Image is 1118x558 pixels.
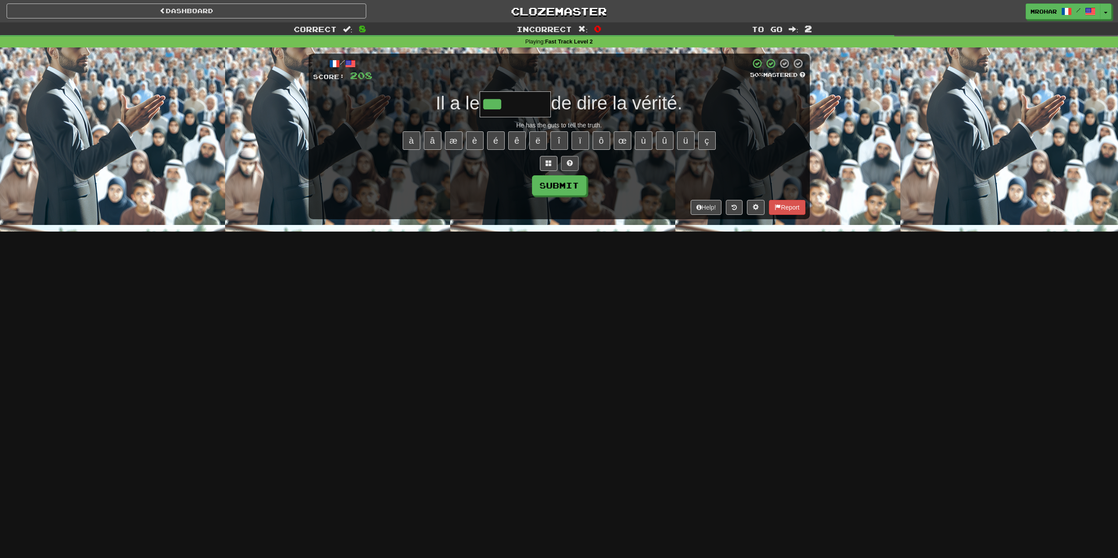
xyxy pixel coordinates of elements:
span: 2 [805,23,812,34]
button: ë [529,131,547,150]
span: 208 [350,70,372,81]
a: Dashboard [7,4,366,18]
button: Report [769,200,805,215]
div: / [313,58,372,69]
button: ü [677,131,695,150]
button: ô [593,131,610,150]
button: û [656,131,674,150]
button: ç [698,131,716,150]
button: Round history (alt+y) [726,200,743,215]
span: 50 % [750,71,763,78]
span: Incorrect [517,25,572,33]
div: Mastered [750,71,805,79]
button: Single letter hint - you only get 1 per sentence and score half the points! alt+h [561,156,579,171]
span: : [578,25,588,33]
button: ê [508,131,526,150]
span: Score: [313,73,345,80]
span: Il a le [436,93,480,113]
span: To go [752,25,783,33]
button: ù [635,131,652,150]
a: Clozemaster [379,4,739,19]
button: Submit [532,175,586,196]
button: î [550,131,568,150]
button: œ [614,131,631,150]
a: mrohar / [1026,4,1100,19]
button: Help! [691,200,722,215]
span: : [789,25,798,33]
button: é [487,131,505,150]
button: Switch sentence to multiple choice alt+p [540,156,557,171]
div: He has the guts to tell the truth. [313,121,805,130]
span: 0 [594,23,601,34]
button: è [466,131,484,150]
span: / [1076,7,1081,13]
span: de dire la vérité. [551,93,682,113]
span: : [343,25,353,33]
button: ï [572,131,589,150]
button: æ [445,131,462,150]
span: 8 [359,23,366,34]
button: â [424,131,441,150]
span: Correct [294,25,337,33]
span: mrohar [1031,7,1057,15]
strong: Fast Track Level 2 [545,39,593,45]
button: à [403,131,420,150]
